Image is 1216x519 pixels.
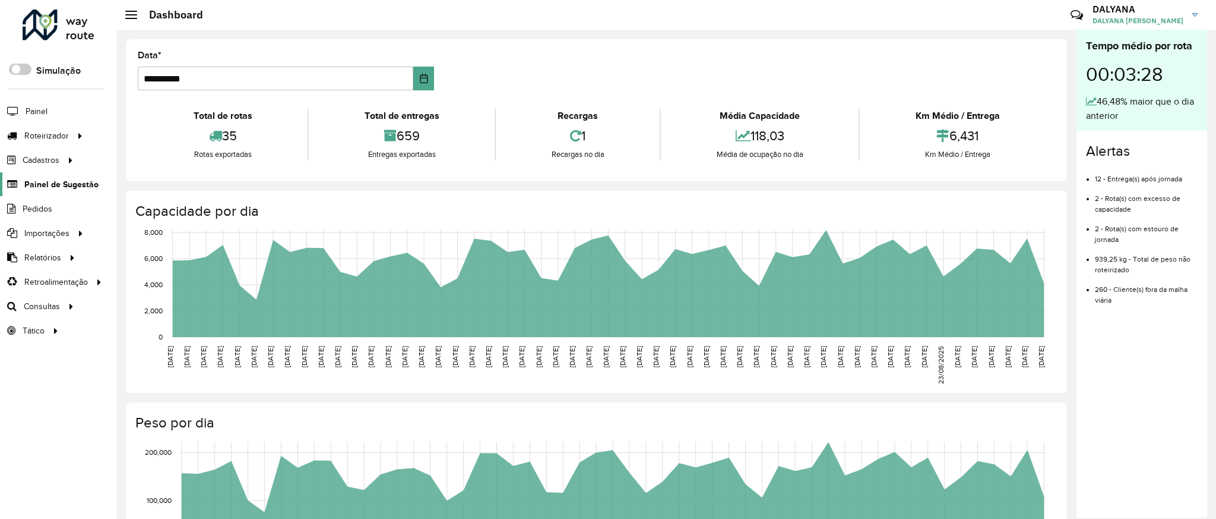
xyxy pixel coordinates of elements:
text: [DATE] [434,346,442,367]
h4: Capacidade por dia [135,203,1055,220]
text: [DATE] [602,346,610,367]
span: Retroalimentação [24,276,88,288]
div: Média de ocupação no dia [664,149,856,161]
div: Km Médio / Entrega [863,149,1052,161]
text: [DATE] [501,346,509,367]
text: [DATE] [401,346,408,367]
text: [DATE] [853,346,861,367]
li: 12 - Entrega(s) após jornada [1095,165,1198,184]
text: [DATE] [769,346,777,367]
text: [DATE] [250,346,258,367]
span: Tático [23,325,45,337]
div: Rotas exportadas [141,149,305,161]
text: [DATE] [619,346,626,367]
div: Recargas [499,109,657,123]
span: Relatórios [24,251,61,264]
text: [DATE] [317,346,325,367]
text: [DATE] [535,346,543,367]
text: [DATE] [719,346,727,367]
text: [DATE] [233,346,241,367]
text: 23/08/2025 [937,346,945,384]
div: 00:03:28 [1086,54,1198,95]
text: [DATE] [635,346,643,367]
text: [DATE] [334,346,341,367]
text: 100,000 [147,496,172,504]
div: Tempo médio por rota [1086,38,1198,54]
text: [DATE] [451,346,459,367]
text: [DATE] [417,346,425,367]
li: 939,25 kg - Total de peso não roteirizado [1095,245,1198,275]
text: [DATE] [350,346,358,367]
text: [DATE] [585,346,593,367]
text: [DATE] [970,346,978,367]
text: [DATE] [752,346,760,367]
text: [DATE] [669,346,676,367]
span: Roteirizador [24,130,69,142]
div: 659 [312,123,492,149]
span: Cadastros [23,154,59,166]
text: [DATE] [384,346,392,367]
h4: Alertas [1086,143,1198,160]
text: [DATE] [686,346,693,367]
text: [DATE] [1021,346,1028,367]
text: 0 [159,333,163,341]
text: [DATE] [652,346,660,367]
text: [DATE] [903,346,911,367]
text: [DATE] [886,346,894,367]
a: Contato Rápido [1064,2,1090,28]
div: Total de entregas [312,109,492,123]
div: 6,431 [863,123,1052,149]
text: [DATE] [702,346,710,367]
text: [DATE] [183,346,191,367]
div: Recargas no dia [499,149,657,161]
label: Data [138,48,161,62]
li: 260 - Cliente(s) fora da malha viária [1095,275,1198,306]
text: [DATE] [1037,346,1045,367]
text: [DATE] [736,346,743,367]
text: 200,000 [145,449,172,457]
div: Entregas exportadas [312,149,492,161]
div: 1 [499,123,657,149]
text: 2,000 [144,307,163,314]
span: Painel de Sugestão [24,178,99,191]
text: [DATE] [300,346,308,367]
text: [DATE] [283,346,291,367]
text: [DATE] [870,346,878,367]
h4: Peso por dia [135,414,1055,432]
span: Pedidos [23,203,52,215]
text: [DATE] [267,346,274,367]
text: [DATE] [920,346,928,367]
div: Total de rotas [141,109,305,123]
span: Consultas [24,300,60,313]
span: Importações [24,227,69,240]
text: [DATE] [166,346,174,367]
text: [DATE] [1004,346,1012,367]
text: [DATE] [552,346,559,367]
text: [DATE] [803,346,810,367]
text: [DATE] [468,346,476,367]
span: DALYANA [PERSON_NAME] [1092,15,1183,26]
div: Km Médio / Entrega [863,109,1052,123]
div: Média Capacidade [664,109,856,123]
text: [DATE] [837,346,844,367]
span: Painel [26,105,47,118]
button: Choose Date [413,67,434,90]
text: [DATE] [786,346,794,367]
li: 2 - Rota(s) com estouro de jornada [1095,215,1198,245]
div: 35 [141,123,305,149]
text: 4,000 [144,281,163,288]
text: [DATE] [216,346,224,367]
h2: Dashboard [137,8,203,21]
text: 6,000 [144,254,163,262]
text: [DATE] [367,346,375,367]
div: 118,03 [664,123,856,149]
div: 46,48% maior que o dia anterior [1086,95,1198,123]
text: 8,000 [144,228,163,236]
text: [DATE] [568,346,576,367]
h3: DALYANA [1092,4,1183,15]
text: [DATE] [518,346,525,367]
li: 2 - Rota(s) com excesso de capacidade [1095,184,1198,215]
label: Simulação [36,64,81,78]
text: [DATE] [199,346,207,367]
text: [DATE] [987,346,995,367]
